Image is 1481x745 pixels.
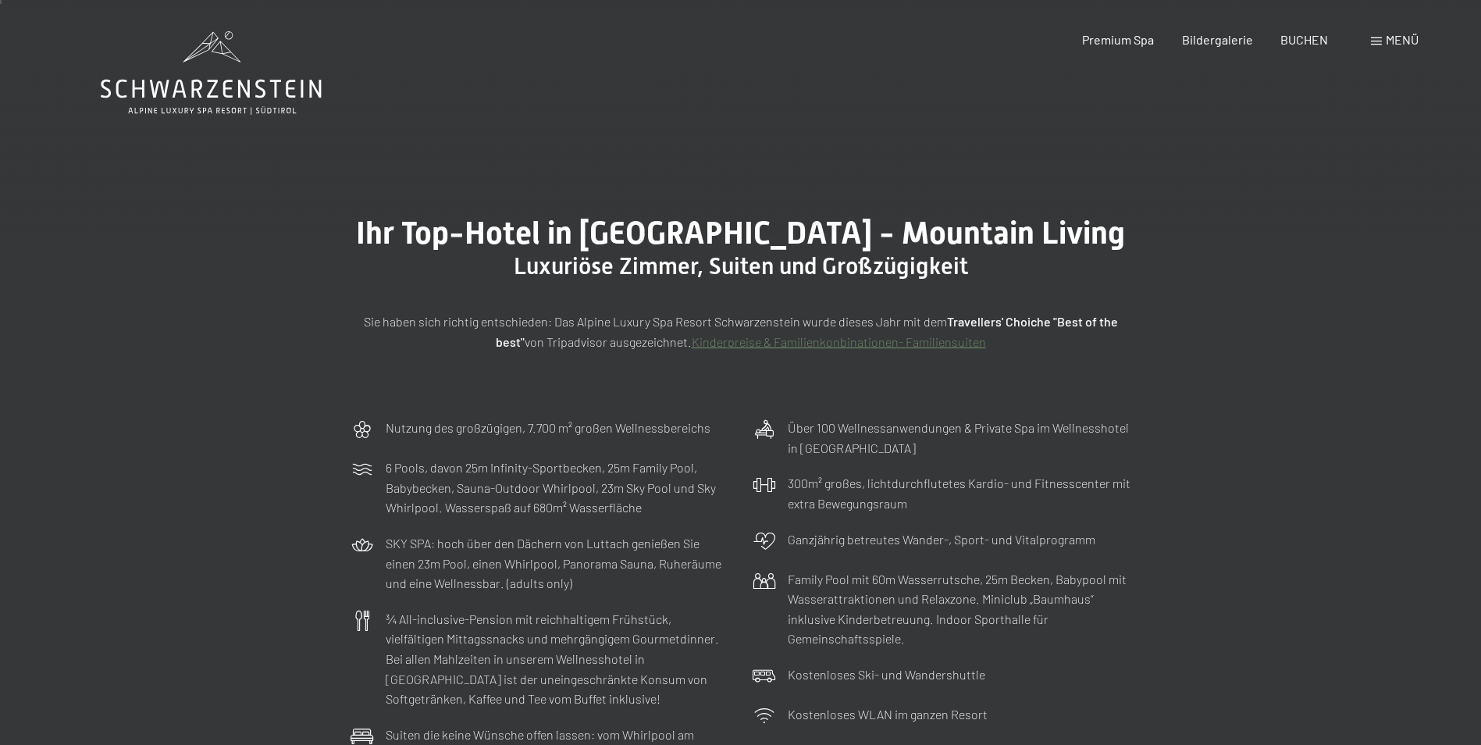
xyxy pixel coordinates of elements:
[1386,32,1419,47] span: Menü
[351,312,1131,351] p: Sie haben sich richtig entschieden: Das Alpine Luxury Spa Resort Schwarzenstein wurde dieses Jahr...
[788,473,1131,513] p: 300m² großes, lichtdurchflutetes Kardio- und Fitnesscenter mit extra Bewegungsraum
[1182,32,1253,47] a: Bildergalerie
[386,418,710,438] p: Nutzung des großzügigen, 7.700 m² großen Wellnessbereichs
[692,334,986,349] a: Kinderpreise & Familienkonbinationen- Familiensuiten
[788,529,1095,550] p: Ganzjährig betreutes Wander-, Sport- und Vitalprogramm
[386,609,729,709] p: ¾ All-inclusive-Pension mit reichhaltigem Frühstück, vielfältigen Mittagssnacks und mehrgängigem ...
[1082,32,1154,47] a: Premium Spa
[514,252,968,280] span: Luxuriöse Zimmer, Suiten und Großzügigkeit
[788,418,1131,458] p: Über 100 Wellnessanwendungen & Private Spa im Wellnesshotel in [GEOGRAPHIC_DATA]
[788,665,985,685] p: Kostenloses Ski- und Wandershuttle
[788,569,1131,649] p: Family Pool mit 60m Wasserrutsche, 25m Becken, Babypool mit Wasserattraktionen und Relaxzone. Min...
[496,314,1118,349] strong: Travellers' Choiche "Best of the best"
[386,533,729,594] p: SKY SPA: hoch über den Dächern von Luttach genießen Sie einen 23m Pool, einen Whirlpool, Panorama...
[1280,32,1328,47] a: BUCHEN
[356,215,1125,251] span: Ihr Top-Hotel in [GEOGRAPHIC_DATA] - Mountain Living
[386,458,729,518] p: 6 Pools, davon 25m Infinity-Sportbecken, 25m Family Pool, Babybecken, Sauna-Outdoor Whirlpool, 23...
[788,704,988,725] p: Kostenloses WLAN im ganzen Resort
